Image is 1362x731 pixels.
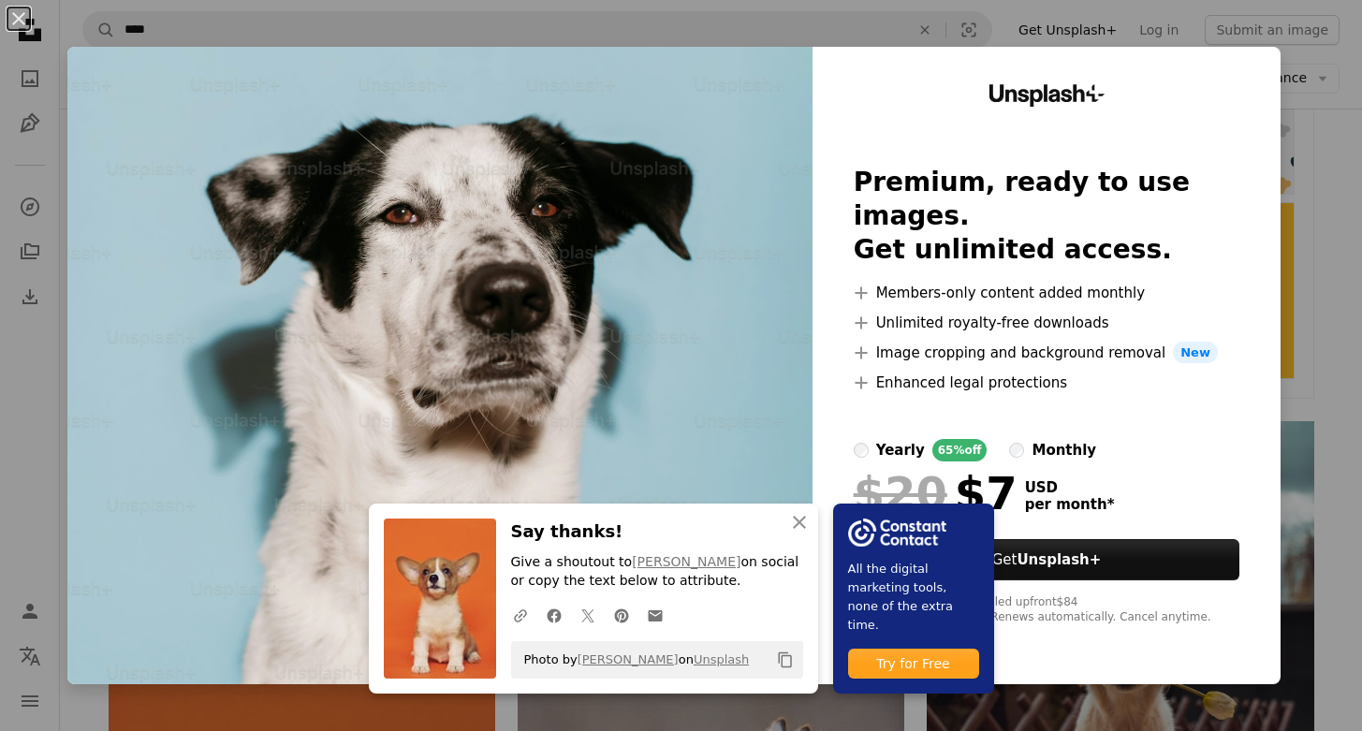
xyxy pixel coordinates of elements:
span: $20 [854,469,947,518]
span: per month * [1025,496,1115,513]
div: $7 [854,469,1018,518]
div: yearly [876,439,925,461]
a: All the digital marketing tools, none of the extra time.Try for Free [833,504,994,694]
a: Share on Twitter [571,596,605,634]
a: Share over email [638,596,672,634]
li: Image cropping and background removal [854,342,1240,364]
span: USD [1025,479,1115,496]
a: [PERSON_NAME] [578,652,679,666]
h3: Say thanks! [511,519,803,546]
input: monthly [1009,443,1024,458]
button: GetUnsplash+ [854,539,1240,580]
a: Share on Pinterest [605,596,638,634]
div: * When paid annually, billed upfront $84 Taxes where applicable. Renews automatically. Cancel any... [854,595,1240,625]
a: Share on Facebook [537,596,571,634]
li: Unlimited royalty-free downloads [854,312,1240,334]
p: Give a shoutout to on social or copy the text below to attribute. [511,553,803,591]
strong: Unsplash+ [1017,551,1101,568]
a: [PERSON_NAME] [632,554,740,569]
span: New [1173,342,1218,364]
button: Copy to clipboard [769,644,801,676]
img: file-1754318165549-24bf788d5b37 [848,519,946,547]
li: Members-only content added monthly [854,282,1240,304]
a: Unsplash [694,652,749,666]
div: 65% off [932,439,988,461]
span: Photo by on [515,645,750,675]
div: monthly [1032,439,1096,461]
input: yearly65%off [854,443,869,458]
span: All the digital marketing tools, none of the extra time. [848,560,979,635]
div: Try for Free [848,649,979,679]
h2: Premium, ready to use images. Get unlimited access. [854,166,1240,267]
li: Enhanced legal protections [854,372,1240,394]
